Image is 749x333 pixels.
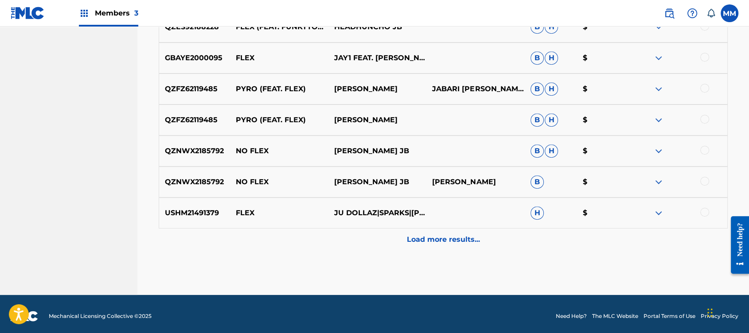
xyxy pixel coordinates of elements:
div: Help [683,4,701,22]
span: Members [95,8,138,18]
span: 3 [134,9,138,17]
span: H [545,20,558,34]
p: QZNWX2185792 [159,146,230,156]
p: USHM21491379 [159,208,230,218]
a: Portal Terms of Use [644,312,695,320]
span: Mechanical Licensing Collective © 2025 [49,312,152,320]
p: $ [577,146,629,156]
p: FLEX [230,53,328,63]
img: expand [653,115,664,125]
img: Top Rightsholders [79,8,90,19]
span: H [531,206,544,220]
p: FLEX (FEAT. FUNKYTOWN QUIN & FLEX [PERSON_NAME]) [230,22,328,32]
img: expand [653,53,664,63]
p: JABARI [PERSON_NAME] [426,84,525,94]
div: Notifications [706,9,715,18]
img: expand [653,208,664,218]
p: QZES92188228 [159,22,230,32]
p: [PERSON_NAME] [328,84,426,94]
p: JAY1 FEAT. [PERSON_NAME] [328,53,426,63]
span: B [531,20,544,34]
img: expand [653,22,664,32]
div: Drag [707,299,713,326]
p: PYRO (FEAT. FLEX) [230,84,328,94]
p: $ [577,22,629,32]
a: Public Search [660,4,678,22]
span: H [545,82,558,96]
iframe: Chat Widget [705,290,749,333]
a: The MLC Website [592,312,638,320]
img: MLC Logo [11,7,45,19]
p: HEADHUNCHO JB [328,22,426,32]
p: QZFZ62119485 [159,84,230,94]
p: QZFZ62119485 [159,115,230,125]
p: $ [577,208,629,218]
div: User Menu [721,4,738,22]
p: QZNWX2185792 [159,177,230,187]
span: B [531,175,544,189]
a: Privacy Policy [701,312,738,320]
span: B [531,144,544,158]
img: expand [653,146,664,156]
p: NO FLEX [230,146,328,156]
span: H [545,51,558,65]
p: GBAYE2000095 [159,53,230,63]
span: B [531,113,544,127]
p: $ [577,177,629,187]
p: PYRO (FEAT. FLEX) [230,115,328,125]
span: H [545,144,558,158]
span: H [545,113,558,127]
p: [PERSON_NAME] JB [328,177,426,187]
img: expand [653,177,664,187]
p: Load more results... [407,234,480,245]
p: [PERSON_NAME] [426,177,525,187]
p: FLEX [230,208,328,218]
img: expand [653,84,664,94]
span: B [531,51,544,65]
p: $ [577,115,629,125]
span: B [531,82,544,96]
p: [PERSON_NAME] [328,115,426,125]
p: $ [577,84,629,94]
p: JU DOLLAZ|SPARKS|[PERSON_NAME] [328,208,426,218]
p: $ [577,53,629,63]
a: Need Help? [556,312,587,320]
img: help [687,8,698,19]
img: search [664,8,675,19]
p: NO FLEX [230,177,328,187]
iframe: Resource Center [724,209,749,280]
p: [PERSON_NAME] JB [328,146,426,156]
